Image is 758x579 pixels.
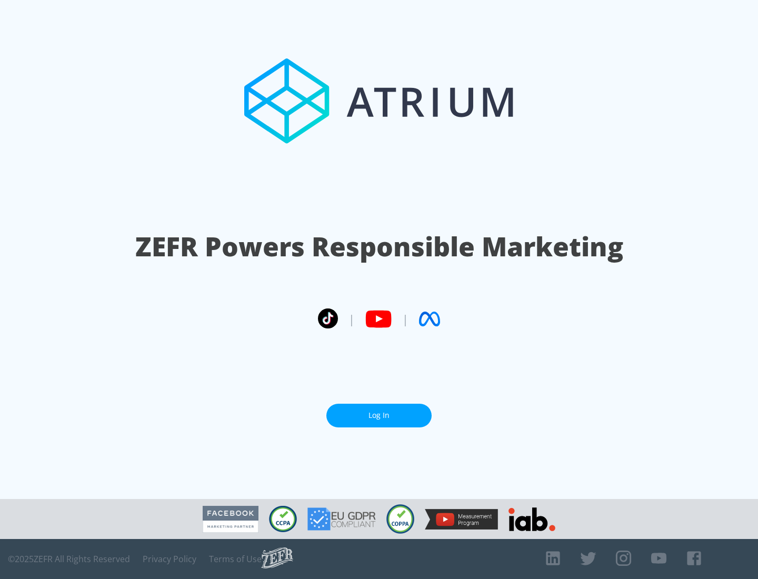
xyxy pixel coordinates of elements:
h1: ZEFR Powers Responsible Marketing [135,228,623,265]
a: Privacy Policy [143,554,196,564]
span: | [402,311,408,327]
img: YouTube Measurement Program [425,509,498,530]
img: Facebook Marketing Partner [203,506,258,533]
img: GDPR Compliant [307,507,376,531]
span: | [348,311,355,327]
img: COPPA Compliant [386,504,414,534]
a: Terms of Use [209,554,262,564]
a: Log In [326,404,432,427]
img: IAB [508,507,555,531]
img: CCPA Compliant [269,506,297,532]
span: © 2025 ZEFR All Rights Reserved [8,554,130,564]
